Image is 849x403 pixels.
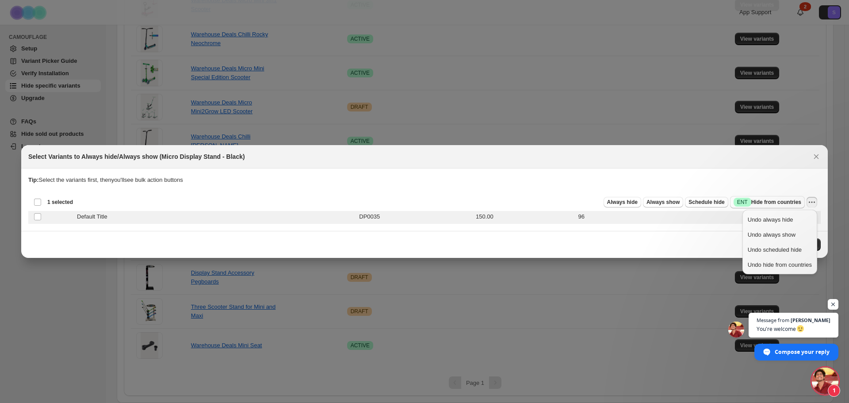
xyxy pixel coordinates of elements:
[607,199,638,206] span: Always hide
[748,246,802,253] span: Undo scheduled hide
[646,199,680,206] span: Always show
[745,242,815,257] button: Undo scheduled hide
[757,325,830,333] span: You're welcome
[748,261,812,268] span: Undo hide from countries
[748,231,795,238] span: Undo always show
[28,152,245,161] h2: Select Variants to Always hide/Always show (Micro Display Stand - Black)
[737,199,748,206] span: ENT
[748,216,793,223] span: Undo always hide
[473,210,575,224] td: 150.00
[810,150,822,163] button: Close
[807,197,817,207] button: More actions
[745,257,815,272] button: Undo hide from countries
[685,197,728,207] button: Schedule hide
[757,318,789,322] span: Message from
[791,318,830,322] span: [PERSON_NAME]
[745,212,815,226] button: Undo always hide
[28,176,821,184] p: Select the variants first, then you'll see bulk action buttons
[77,212,112,221] span: Default Title
[745,227,815,242] button: Undo always show
[775,344,830,360] span: Compose your reply
[47,199,73,206] span: 1 selected
[643,197,683,207] button: Always show
[730,196,805,208] button: SuccessENTHide from countries
[604,197,641,207] button: Always hide
[356,210,473,224] td: DP0035
[734,198,801,207] span: Hide from countries
[28,177,39,183] strong: Tip:
[688,199,724,206] span: Schedule hide
[828,384,840,397] span: 1
[575,210,821,224] td: 96
[812,368,838,394] div: Open chat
